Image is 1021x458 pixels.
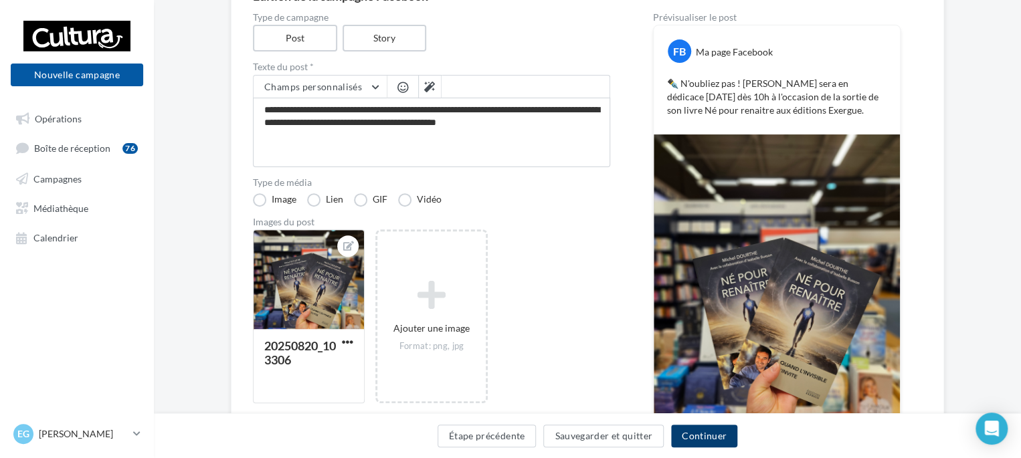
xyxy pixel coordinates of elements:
[254,76,387,98] button: Champs personnalisés
[668,39,691,63] div: FB
[39,427,128,441] p: [PERSON_NAME]
[17,427,29,441] span: EG
[34,142,110,154] span: Boîte de réception
[8,135,146,160] a: Boîte de réception76
[343,25,427,51] label: Story
[8,225,146,249] a: Calendrier
[671,425,737,447] button: Continuer
[253,13,610,22] label: Type de campagne
[8,106,146,130] a: Opérations
[264,338,336,367] div: 20250820_103306
[33,232,78,243] span: Calendrier
[264,81,362,92] span: Champs personnalisés
[33,173,82,184] span: Campagnes
[33,202,88,213] span: Médiathèque
[8,166,146,190] a: Campagnes
[11,421,143,447] a: EG [PERSON_NAME]
[253,25,337,51] label: Post
[253,193,296,207] label: Image
[398,193,442,207] label: Vidéo
[253,62,610,72] label: Texte du post *
[438,425,537,447] button: Étape précédente
[976,413,1008,445] div: Open Intercom Messenger
[653,13,901,22] div: Prévisualiser le post
[354,193,387,207] label: GIF
[307,193,343,207] label: Lien
[253,217,610,227] div: Images du post
[35,112,82,124] span: Opérations
[543,425,664,447] button: Sauvegarder et quitter
[696,45,773,59] div: Ma page Facebook
[11,64,143,86] button: Nouvelle campagne
[122,143,138,154] div: 76
[667,77,887,117] p: ✒️ N'oubliez pas ! [PERSON_NAME] sera en dédicace [DATE] dès 10h à l'occasion de la sortie de son...
[253,178,610,187] label: Type de média
[8,195,146,219] a: Médiathèque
